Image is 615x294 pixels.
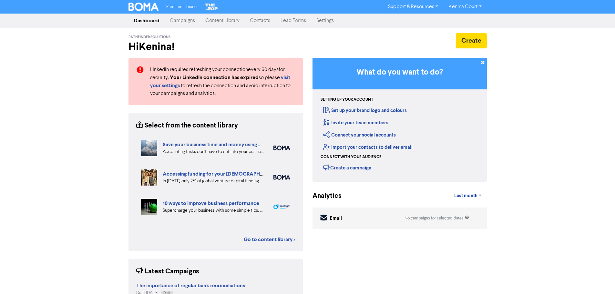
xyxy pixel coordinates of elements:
[245,14,275,27] a: Contacts
[311,14,339,27] a: Settings
[322,68,477,77] h3: What do you want to do?
[330,215,342,222] div: Email
[321,97,373,103] div: Setting up your account
[449,189,487,202] a: Last month
[145,66,300,97] div: LinkedIn requires refreshing your connection every 60 days for security. so please to refresh the...
[323,144,413,150] a: Import your contacts to deliver email
[150,75,290,88] a: visit your settings
[454,193,477,199] span: Last month
[273,204,290,209] img: spotlight
[170,74,259,81] strong: Your LinkedIn connection has expired
[383,2,443,12] a: Support & Resources
[443,2,487,12] a: Kenina Court
[313,58,487,182] div: Getting Started in BOMA
[163,178,264,185] div: In 2024 only 2% of global venture capital funding went to female-only founding teams. We highligh...
[163,148,264,155] div: Accounting tasks don’t have to eat into your business time. With the right cloud accounting softw...
[323,163,371,172] div: Create a campaign
[136,121,238,131] div: Select from the content library
[275,14,311,27] a: Lead Forms
[204,3,219,11] img: The Gap
[165,14,200,27] a: Campaigns
[163,207,264,214] div: Supercharge your business with some simple tips. Eliminate distractions & bad customers, get a pl...
[136,283,245,289] a: The importance of regular bank reconciliations
[323,120,388,126] a: Invite your team members
[128,14,165,27] a: Dashboard
[583,263,615,294] iframe: Chat Widget
[244,236,295,243] a: Go to content library >
[163,141,299,148] a: Save your business time and money using cloud accounting
[323,107,407,114] a: Set up your brand logo and colours
[405,215,469,221] div: No campaigns for selected dates
[166,5,199,9] span: Premium Libraries:
[313,191,333,201] div: Analytics
[273,175,290,180] img: boma
[163,171,320,177] a: Accessing funding for your [DEMOGRAPHIC_DATA]-led businesses
[273,146,290,150] img: boma_accounting
[456,33,487,48] button: Create
[128,41,303,53] h2: Hi Kenina !
[136,267,199,277] div: Latest Campaigns
[200,14,245,27] a: Content Library
[128,3,159,11] img: BOMA Logo
[128,35,170,39] span: Pathfinder Solutions
[136,282,245,289] strong: The importance of regular bank reconciliations
[323,132,396,138] a: Connect your social accounts
[321,154,381,160] div: Connect with your audience
[163,200,259,207] a: 10 ways to improve business performance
